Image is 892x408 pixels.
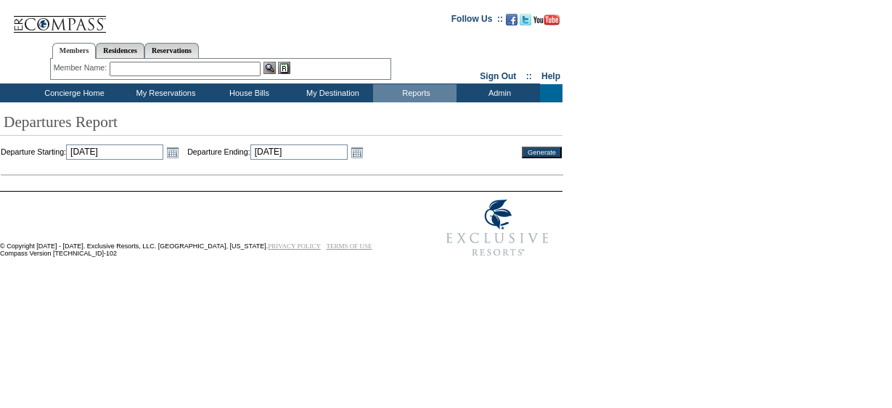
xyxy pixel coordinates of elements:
td: House Bills [206,84,290,102]
img: View [263,62,276,74]
td: My Reservations [123,84,206,102]
a: Help [541,71,560,81]
td: Concierge Home [23,84,123,102]
a: Members [52,43,97,59]
div: Member Name: [54,62,110,74]
img: Subscribe to our YouTube Channel [533,15,560,25]
td: Departure Starting: Departure Ending: [1,144,506,160]
a: Follow us on Twitter [520,18,531,27]
td: Admin [457,84,540,102]
img: Reservations [278,62,290,74]
img: Follow us on Twitter [520,14,531,25]
img: Exclusive Resorts [433,192,562,264]
a: Subscribe to our YouTube Channel [533,18,560,27]
span: :: [526,71,532,81]
a: Reservations [144,43,199,58]
td: My Destination [290,84,373,102]
td: Follow Us :: [451,12,503,30]
img: Compass Home [12,4,107,33]
td: Reports [373,84,457,102]
a: Residences [96,43,144,58]
input: Generate [522,147,562,158]
a: Become our fan on Facebook [506,18,517,27]
a: Open the calendar popup. [165,144,181,160]
a: PRIVACY POLICY [268,242,321,250]
img: Become our fan on Facebook [506,14,517,25]
a: Open the calendar popup. [349,144,365,160]
a: Sign Out [480,71,516,81]
a: TERMS OF USE [327,242,372,250]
